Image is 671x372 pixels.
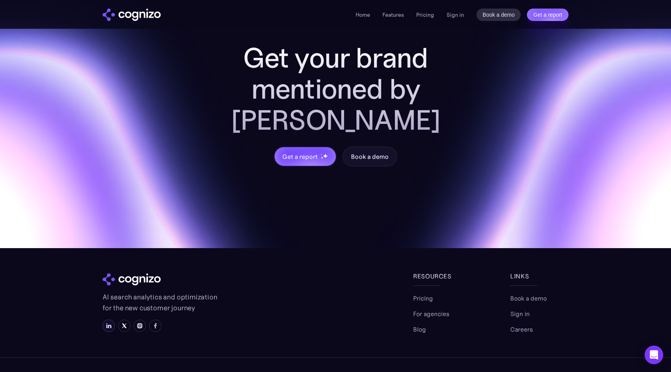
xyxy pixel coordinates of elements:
div: Get a report [282,152,317,161]
div: Book a demo [351,152,388,161]
a: Features [382,11,404,18]
div: Open Intercom Messenger [645,346,663,364]
img: LinkedIn icon [106,323,112,329]
a: Pricing [416,11,434,18]
a: home [103,9,161,21]
img: cognizo logo [103,9,161,21]
p: AI search analytics and optimization for the new customer journey [103,292,219,313]
img: star [321,154,322,155]
a: Home [356,11,370,18]
a: Get a report [527,9,568,21]
div: Resources [413,271,471,281]
a: Book a demo [510,294,547,303]
a: Careers [510,325,533,334]
a: For agencies [413,309,449,318]
div: links [510,271,568,281]
a: Book a demo [342,146,397,167]
a: Sign in [510,309,530,318]
img: cognizo logo [103,273,161,286]
img: X icon [121,323,127,329]
h2: Get your brand mentioned by [PERSON_NAME] [211,42,460,136]
a: Pricing [413,294,433,303]
a: Sign in [447,10,464,19]
img: star [321,156,323,159]
a: Get a reportstarstarstar [274,146,337,167]
a: Blog [413,325,426,334]
img: star [323,153,328,158]
a: Book a demo [476,9,521,21]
